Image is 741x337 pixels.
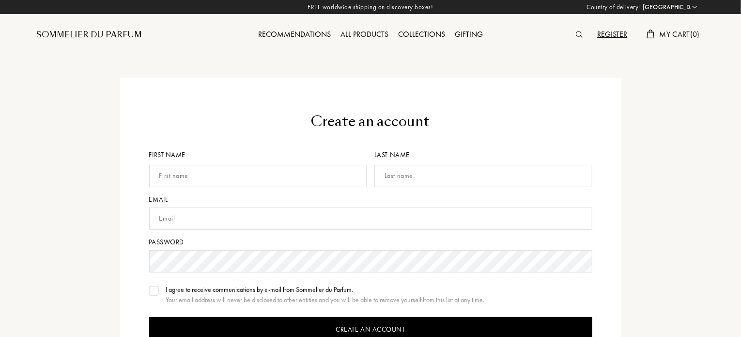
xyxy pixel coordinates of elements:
[374,165,592,187] input: Last name
[253,29,336,39] a: Recommendations
[592,29,632,41] div: Register
[166,285,485,295] div: I agree to receive communications by e-mail from Sommelier du Parfum.
[149,194,592,205] div: Email
[374,150,592,160] div: Last name
[166,295,485,305] div: Your email address will never be disclosed to other entities and you will be able to remove yours...
[336,29,393,41] div: All products
[450,29,488,41] div: Gifting
[149,112,592,132] div: Create an account
[253,29,336,41] div: Recommendations
[149,165,367,187] input: First name
[151,289,157,293] img: valide.svg
[149,208,592,230] input: Email
[450,29,488,39] a: Gifting
[587,2,640,12] span: Country of delivery:
[149,150,371,160] div: First name
[336,29,393,39] a: All products
[660,29,700,39] span: My Cart ( 0 )
[647,30,654,38] img: cart.svg
[393,29,450,41] div: Collections
[592,29,632,39] a: Register
[36,29,142,41] a: Sommelier du Parfum
[149,237,592,247] div: Password
[393,29,450,39] a: Collections
[576,31,583,38] img: search_icn.svg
